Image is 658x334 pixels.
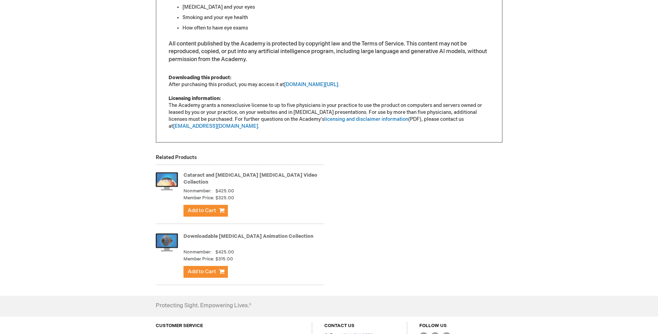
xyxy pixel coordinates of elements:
img: Downloadable Patient Education Animation Collection [156,228,178,256]
a: [EMAIL_ADDRESS][DOMAIN_NAME] [173,123,258,129]
a: Downloadable [MEDICAL_DATA] Animation Collection [183,233,313,239]
strong: Downloading this product: [169,75,231,81]
span: $315.00 [215,256,233,262]
font: All content published by the Academy is protected by copyright law and the Terms of Service. This... [169,41,487,63]
a: Cataract and [MEDICAL_DATA] [MEDICAL_DATA] Video Collection [183,172,317,185]
img: Cataract and Refractive Surgery Patient Education Video Collection [156,167,178,195]
span: $425.00 [215,249,234,255]
h4: Protecting Sight. Empowering Lives.® [156,303,251,309]
li: How often to have eye exams [182,25,490,32]
a: CUSTOMER SERVICE [156,323,203,328]
a: FOLLOW US [419,323,447,328]
strong: Nonmember: [183,249,212,256]
span: $425.00 [215,188,234,194]
button: Add to Cart [183,266,228,278]
strong: Member Price: [183,195,214,201]
span: Add to Cart [188,268,216,275]
li: [MEDICAL_DATA] and your eyes [182,4,490,11]
strong: Related Products [156,155,197,160]
strong: Member Price: [183,256,214,262]
strong: Nonmember: [183,188,212,194]
a: licensing and disclaimer information [324,116,408,122]
span: $325.00 [215,195,234,201]
button: Add to Cart [183,205,228,217]
a: [DOMAIN_NAME][URL] [284,82,338,87]
strong: Licensing information: [169,95,221,101]
span: Add to Cart [188,207,216,214]
li: Smoking and your eye health [182,14,490,21]
a: CONTACT US [324,323,354,328]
